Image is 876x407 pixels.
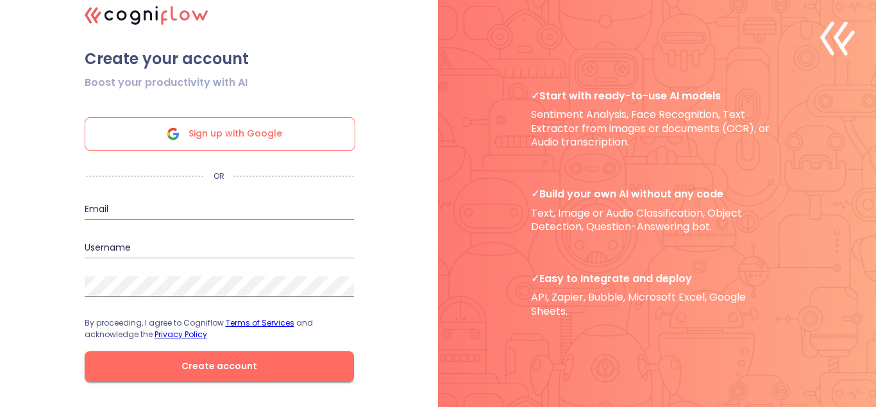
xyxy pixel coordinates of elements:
[226,317,294,328] a: Terms of Services
[531,89,783,149] p: Sentiment Analysis, Face Recognition, Text Extractor from images or documents (OCR), or Audio tra...
[531,272,783,318] p: API, Zapier, Bubble, Microsoft Excel, Google Sheets.
[85,75,248,90] span: Boost your productivity with AI
[205,171,233,181] p: OR
[155,329,207,340] a: Privacy Policy
[531,187,539,201] b: ✓
[531,187,783,233] p: Text, Image or Audio Classification, Object Detection, Question-Answering bot.
[531,187,783,201] span: Build your own AI without any code
[85,49,354,69] span: Create your account
[531,271,539,286] b: ✓
[85,117,355,151] div: Sign up with Google
[531,89,783,103] span: Start with ready-to-use AI models
[189,118,282,150] span: Sign up with Google
[85,317,354,340] p: By proceeding, I agree to Cogniflow and acknowledge the
[105,358,333,374] span: Create account
[531,88,539,103] b: ✓
[85,351,354,382] button: Create account
[531,272,783,285] span: Easy to Integrate and deploy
